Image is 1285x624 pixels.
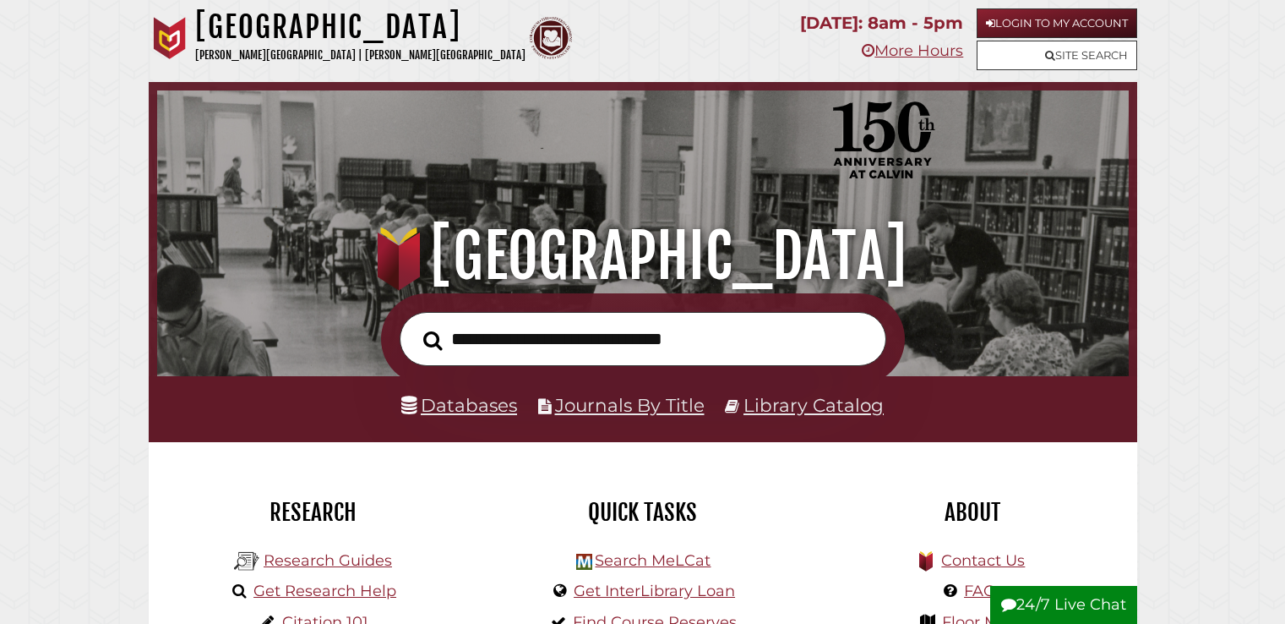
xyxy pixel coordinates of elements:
[253,582,396,600] a: Get Research Help
[234,549,259,574] img: Hekman Library Logo
[820,498,1124,527] h2: About
[555,394,705,416] a: Journals By Title
[977,41,1137,70] a: Site Search
[530,17,572,59] img: Calvin Theological Seminary
[149,17,191,59] img: Calvin University
[195,8,525,46] h1: [GEOGRAPHIC_DATA]
[964,582,1004,600] a: FAQs
[800,8,963,38] p: [DATE]: 8am - 5pm
[176,219,1108,293] h1: [GEOGRAPHIC_DATA]
[576,554,592,570] img: Hekman Library Logo
[264,551,392,570] a: Research Guides
[977,8,1137,38] a: Login to My Account
[195,46,525,65] p: [PERSON_NAME][GEOGRAPHIC_DATA] | [PERSON_NAME][GEOGRAPHIC_DATA]
[161,498,466,527] h2: Research
[491,498,795,527] h2: Quick Tasks
[743,394,884,416] a: Library Catalog
[574,582,735,600] a: Get InterLibrary Loan
[862,41,963,60] a: More Hours
[401,394,517,416] a: Databases
[415,326,451,355] button: Search
[423,330,443,350] i: Search
[595,551,711,570] a: Search MeLCat
[941,551,1025,570] a: Contact Us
